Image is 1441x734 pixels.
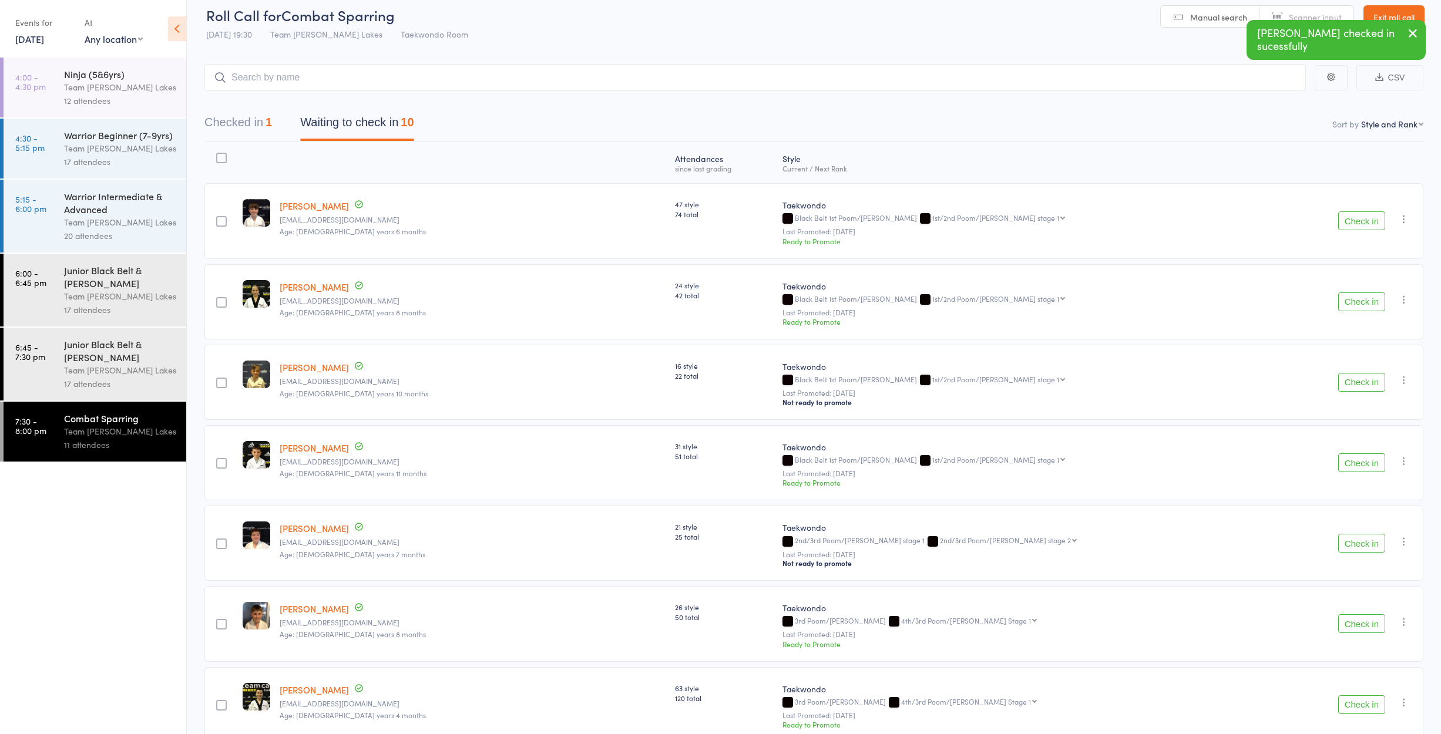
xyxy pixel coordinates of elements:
div: Taekwondo [782,521,1272,533]
button: Check in [1338,614,1385,633]
span: Age: [DEMOGRAPHIC_DATA] years 10 months [280,388,428,398]
div: 12 attendees [64,94,176,107]
div: Style [778,147,1277,178]
small: jtyrrell2008@gmail.com [280,699,666,708]
div: Taekwondo [782,280,1272,292]
div: Black Belt 1st Poom/[PERSON_NAME] [782,295,1272,305]
a: [PERSON_NAME] [280,602,349,615]
a: [DATE] [15,32,44,45]
time: 4:00 - 4:30 pm [15,72,46,91]
button: Check in [1338,292,1385,311]
div: Warrior Beginner (7-9yrs) [64,129,176,142]
button: Waiting to check in10 [300,110,414,141]
label: Sort by [1332,118,1359,130]
input: Search by name [204,64,1306,91]
div: 4th/3rd Poom/[PERSON_NAME] Stage 1 [901,698,1031,705]
span: 31 style [675,441,773,451]
a: 4:30 -5:15 pmWarrior Beginner (7-9yrs)Team [PERSON_NAME] Lakes17 attendees [4,119,186,179]
small: husatici@hotmail.com [280,457,666,466]
div: 4th/3rd Poom/[PERSON_NAME] Stage 1 [901,617,1031,624]
span: 25 total [675,531,773,541]
img: image1584597916.png [243,361,270,388]
span: Roll Call for [206,5,281,25]
div: 1st/2nd Poom/[PERSON_NAME] stage 1 [932,456,1059,463]
div: 17 attendees [64,155,176,169]
button: Check in [1338,534,1385,553]
button: Checked in1 [204,110,272,141]
small: fguerris@bigpond.net.au [280,297,666,305]
div: Team [PERSON_NAME] Lakes [64,216,176,229]
div: 1st/2nd Poom/[PERSON_NAME] stage 1 [932,375,1059,383]
img: image1624956208.png [243,683,270,711]
button: CSV [1356,65,1423,90]
div: Taekwondo [782,602,1272,614]
span: Manual search [1190,11,1247,23]
div: 3rd Poom/[PERSON_NAME] [782,698,1272,708]
time: 6:45 - 7:30 pm [15,342,45,361]
div: 1st/2nd Poom/[PERSON_NAME] stage 1 [932,295,1059,302]
div: 17 attendees [64,377,176,390]
img: image1616477680.png [243,441,270,469]
div: Not ready to promote [782,558,1272,568]
a: [PERSON_NAME] [280,361,349,373]
span: Age: [DEMOGRAPHIC_DATA] years 4 months [280,710,426,720]
small: Last Promoted: [DATE] [782,630,1272,638]
span: 16 style [675,361,773,371]
div: [PERSON_NAME] checked in sucessfully [1247,20,1426,60]
div: Ready to Promote [782,719,1272,729]
div: Warrior Intermediate & Advanced [64,190,176,216]
a: [PERSON_NAME] [280,522,349,534]
div: Not ready to promote [782,398,1272,407]
small: Last Promoted: [DATE] [782,469,1272,477]
small: kimandroyce@bigpond.com [280,377,666,385]
span: 47 style [675,199,773,209]
img: image1533345531.png [243,521,270,549]
span: Age: [DEMOGRAPHIC_DATA] years 11 months [280,468,426,478]
span: 50 total [675,612,773,622]
a: 4:00 -4:30 pmNinja (5&6yrs)Team [PERSON_NAME] Lakes12 attendees [4,58,186,117]
span: 21 style [675,521,773,531]
div: 11 attendees [64,438,176,452]
div: Team [PERSON_NAME] Lakes [64,80,176,94]
div: Team [PERSON_NAME] Lakes [64,363,176,377]
span: 120 total [675,693,773,703]
span: 24 style [675,280,773,290]
span: [DATE] 19:30 [206,28,252,40]
time: 6:00 - 6:45 pm [15,268,46,287]
a: [PERSON_NAME] [280,200,349,212]
div: Taekwondo [782,441,1272,453]
span: 63 style [675,683,773,693]
span: Age: [DEMOGRAPHIC_DATA] years 7 months [280,549,425,559]
div: Black Belt 1st Poom/[PERSON_NAME] [782,214,1272,224]
span: Combat Sparring [281,5,395,25]
span: Scanner input [1289,11,1342,23]
div: Ready to Promote [782,477,1272,487]
button: Check in [1338,373,1385,392]
div: Black Belt 1st Poom/[PERSON_NAME] [782,375,1272,385]
div: 2nd/3rd Poom/[PERSON_NAME] stage 2 [940,536,1071,544]
a: [PERSON_NAME] [280,442,349,454]
div: 1st/2nd Poom/[PERSON_NAME] stage 1 [932,214,1059,221]
button: Check in [1338,695,1385,714]
img: image1529717578.png [243,199,270,227]
time: 4:30 - 5:15 pm [15,133,45,152]
a: 5:15 -6:00 pmWarrior Intermediate & AdvancedTeam [PERSON_NAME] Lakes20 attendees [4,180,186,252]
span: 74 total [675,209,773,219]
div: Junior Black Belt & [PERSON_NAME] [64,264,176,289]
small: Last Promoted: [DATE] [782,308,1272,317]
div: Atten­dances [670,147,778,178]
div: Current / Next Rank [782,164,1272,172]
div: Ninja (5&6yrs) [64,68,176,80]
div: At [85,13,143,32]
span: 22 total [675,371,773,381]
span: Team [PERSON_NAME] Lakes [270,28,382,40]
div: 17 attendees [64,303,176,317]
time: 7:30 - 8:00 pm [15,416,46,435]
button: Check in [1338,453,1385,472]
span: Age: [DEMOGRAPHIC_DATA] years 6 months [280,226,426,236]
div: 20 attendees [64,229,176,243]
a: 6:45 -7:30 pmJunior Black Belt & [PERSON_NAME]Team [PERSON_NAME] Lakes17 attendees [4,328,186,400]
a: 6:00 -6:45 pmJunior Black Belt & [PERSON_NAME]Team [PERSON_NAME] Lakes17 attendees [4,254,186,326]
small: dariuswiltshire6@gmail.com [280,618,666,627]
small: Last Promoted: [DATE] [782,389,1272,397]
